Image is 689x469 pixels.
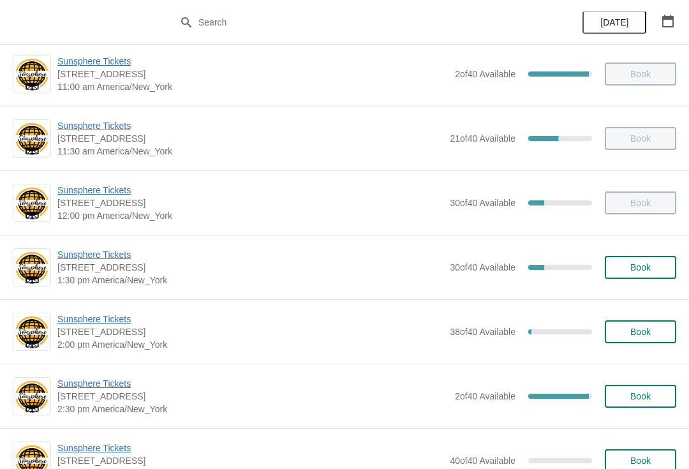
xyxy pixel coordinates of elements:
[57,80,448,93] span: 11:00 am America/New_York
[630,391,651,401] span: Book
[57,274,443,287] span: 1:30 pm America/New_York
[57,390,448,403] span: [STREET_ADDRESS]
[57,454,443,467] span: [STREET_ADDRESS]
[13,315,50,350] img: Sunsphere Tickets | 810 Clinch Avenue, Knoxville, TN, USA | 2:00 pm America/New_York
[13,379,50,414] img: Sunsphere Tickets | 810 Clinch Avenue, Knoxville, TN, USA | 2:30 pm America/New_York
[600,17,628,27] span: [DATE]
[455,391,515,401] span: 2 of 40 Available
[57,145,443,158] span: 11:30 am America/New_York
[57,261,443,274] span: [STREET_ADDRESS]
[57,68,448,80] span: [STREET_ADDRESS]
[455,69,515,79] span: 2 of 40 Available
[13,121,50,156] img: Sunsphere Tickets | 810 Clinch Avenue, Knoxville, TN, USA | 11:30 am America/New_York
[57,403,448,415] span: 2:30 pm America/New_York
[630,327,651,337] span: Book
[57,338,443,351] span: 2:00 pm America/New_York
[13,57,50,92] img: Sunsphere Tickets | 810 Clinch Avenue, Knoxville, TN, USA | 11:00 am America/New_York
[57,442,443,454] span: Sunsphere Tickets
[198,11,517,34] input: Search
[605,320,676,343] button: Book
[630,262,651,272] span: Book
[57,184,443,197] span: Sunsphere Tickets
[450,198,515,208] span: 30 of 40 Available
[57,55,448,68] span: Sunsphere Tickets
[630,456,651,466] span: Book
[57,313,443,325] span: Sunsphere Tickets
[605,385,676,408] button: Book
[57,119,443,132] span: Sunsphere Tickets
[57,377,448,390] span: Sunsphere Tickets
[450,133,515,144] span: 21 of 40 Available
[450,327,515,337] span: 38 of 40 Available
[605,256,676,279] button: Book
[57,132,443,145] span: [STREET_ADDRESS]
[582,11,646,34] button: [DATE]
[450,456,515,466] span: 40 of 40 Available
[450,262,515,272] span: 30 of 40 Available
[57,209,443,222] span: 12:00 pm America/New_York
[57,325,443,338] span: [STREET_ADDRESS]
[13,186,50,221] img: Sunsphere Tickets | 810 Clinch Avenue, Knoxville, TN, USA | 12:00 pm America/New_York
[57,248,443,261] span: Sunsphere Tickets
[13,250,50,285] img: Sunsphere Tickets | 810 Clinch Avenue, Knoxville, TN, USA | 1:30 pm America/New_York
[57,197,443,209] span: [STREET_ADDRESS]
